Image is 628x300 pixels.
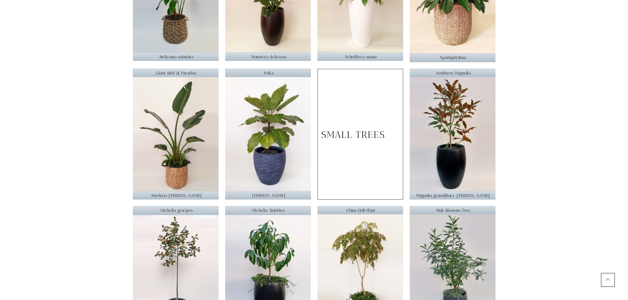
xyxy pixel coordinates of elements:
[133,77,219,191] img: Giant Bird of Paradise
[410,77,495,191] img: Southern Magnolia
[156,70,197,75] span: Giant Bird of Paradise
[151,193,202,198] span: Strelizia [PERSON_NAME]
[251,54,286,59] span: Monstera deliciosa
[225,77,311,191] img: Puka
[436,208,470,213] span: Pink Blossom Tree
[416,193,491,198] span: Magnolia grandiflora '[PERSON_NAME]'
[345,54,377,59] span: Schefflera amate
[160,54,194,59] span: Heliconia subulata
[321,128,403,141] p: SMALL TREES
[252,193,285,198] span: [PERSON_NAME]
[264,70,274,75] span: Puka
[135,206,219,215] p: Michelia gracipes
[227,206,311,215] p: Michelia 'Bubbles'
[411,53,495,62] p: Spathiphyllum
[436,70,471,75] span: Southern Magnolia
[346,208,375,213] span: China Doll Plant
